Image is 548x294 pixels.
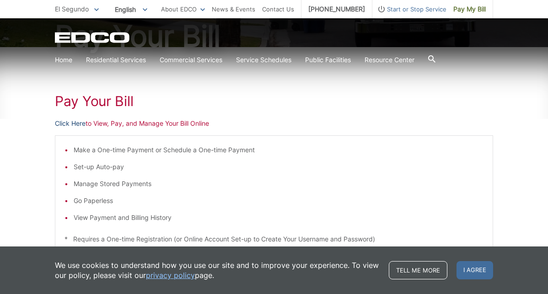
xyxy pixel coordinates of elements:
a: Contact Us [262,4,294,14]
a: Resource Center [365,55,414,65]
li: Manage Stored Payments [74,179,484,189]
span: El Segundo [55,5,89,13]
a: Home [55,55,72,65]
li: Go Paperless [74,196,484,206]
a: Service Schedules [236,55,291,65]
p: We use cookies to understand how you use our site and to improve your experience. To view our pol... [55,260,380,280]
span: Pay My Bill [453,4,486,14]
li: View Payment and Billing History [74,213,484,223]
h1: Pay Your Bill [55,93,493,109]
a: Public Facilities [305,55,351,65]
li: Make a One-time Payment or Schedule a One-time Payment [74,145,484,155]
p: to View, Pay, and Manage Your Bill Online [55,118,493,128]
a: Commercial Services [160,55,222,65]
span: I agree [457,261,493,279]
a: Tell me more [389,261,447,279]
a: About EDCO [161,4,205,14]
a: EDCD logo. Return to the homepage. [55,32,131,43]
p: * Requires a One-time Registration (or Online Account Set-up to Create Your Username and Password) [64,234,484,244]
a: Click Here [55,118,86,128]
a: News & Events [212,4,255,14]
a: Residential Services [86,55,146,65]
li: Set-up Auto-pay [74,162,484,172]
a: privacy policy [146,270,195,280]
span: English [108,2,154,17]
